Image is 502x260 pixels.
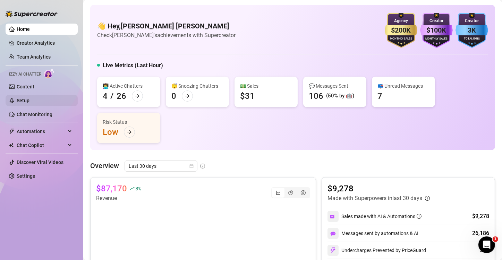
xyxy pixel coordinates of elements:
img: blue-badge-DgoSNQY1.svg [456,13,488,48]
article: Made with Superpowers in last 30 days [327,194,422,202]
span: line-chart [276,190,281,195]
iframe: Intercom live chat [478,236,495,253]
div: 👩‍💻 Active Chatters [103,82,155,90]
span: Automations [17,126,66,137]
div: (50% by 🤖) [326,92,354,100]
article: Check [PERSON_NAME]'s achievements with Supercreator [97,31,236,40]
div: $9,278 [472,212,489,220]
span: info-circle [417,214,422,219]
div: Creator [420,18,453,24]
a: Team Analytics [17,54,51,60]
span: 8 % [135,185,141,192]
img: svg%3e [330,247,336,253]
a: Setup [17,98,29,103]
div: Sales made with AI & Automations [341,213,422,220]
span: arrow-right [185,94,190,98]
span: pie-chart [288,190,293,195]
img: svg%3e [330,213,336,219]
span: rise [130,186,135,191]
h4: 👋 Hey, [PERSON_NAME] [PERSON_NAME] [97,21,236,31]
img: logo-BBDzfeDw.svg [6,10,58,17]
div: 26 [117,90,126,102]
div: 📪 Unread Messages [377,82,429,90]
span: Izzy AI Chatter [9,71,41,78]
span: calendar [189,164,194,168]
img: AI Chatter [44,68,55,78]
img: Chat Copilot [9,143,14,148]
span: thunderbolt [9,129,15,134]
a: Discover Viral Videos [17,159,63,165]
a: Settings [17,173,35,179]
div: 0 [171,90,176,102]
div: 26,186 [472,229,489,237]
a: Creator Analytics [17,37,72,49]
div: segmented control [271,187,310,198]
div: Agency [385,18,417,24]
img: gold-badge-CigiZidd.svg [385,13,417,48]
article: $9,278 [327,183,430,194]
div: Risk Status [103,118,155,126]
article: $87,170 [96,183,127,194]
span: arrow-right [127,130,132,135]
div: Monthly Sales [420,37,453,41]
a: Home [17,26,30,32]
div: $100K [420,25,453,36]
article: Overview [90,161,119,171]
a: Chat Monitoring [17,112,52,117]
span: dollar-circle [301,190,306,195]
div: Undercharges Prevented by PriceGuard [327,245,426,256]
span: info-circle [200,164,205,168]
span: arrow-right [135,94,140,98]
div: Messages sent by automations & AI [327,228,418,239]
a: Content [17,84,34,89]
span: 1 [493,236,498,242]
span: Chat Copilot [17,140,66,151]
img: svg%3e [330,231,336,236]
span: Last 30 days [129,161,193,171]
div: 💵 Sales [240,82,292,90]
div: 😴 Snoozing Chatters [171,82,223,90]
article: Revenue [96,194,141,202]
img: purple-badge-B9DA21FR.svg [420,13,453,48]
span: info-circle [425,196,430,201]
div: 4 [103,90,108,102]
div: Creator [456,18,488,24]
h5: Live Metrics (Last Hour) [103,61,163,70]
div: 106 [309,90,323,102]
div: 💬 Messages Sent [309,82,361,90]
div: $200K [385,25,417,36]
div: Monthly Sales [385,37,417,41]
div: 3K [456,25,488,36]
div: 7 [377,90,382,102]
div: $31 [240,90,255,102]
div: Total Fans [456,37,488,41]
